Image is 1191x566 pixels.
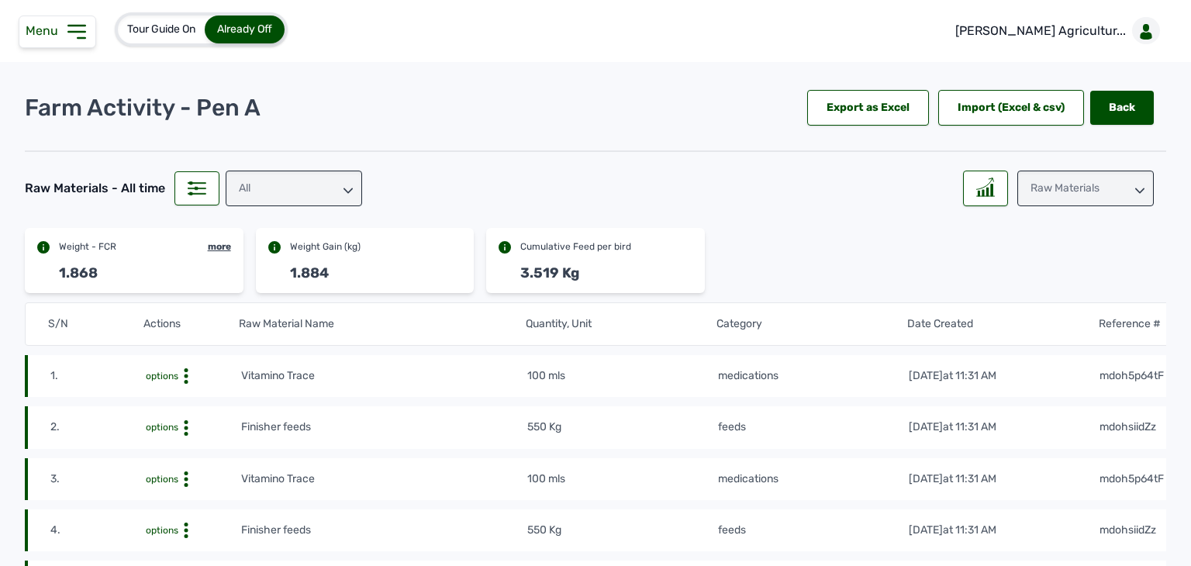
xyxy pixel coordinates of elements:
[717,368,908,385] td: medications
[226,171,362,206] div: All
[906,316,1097,333] th: Date Created
[943,420,996,433] span: at 11:31 AM
[716,316,906,333] th: Category
[240,368,526,385] td: Vitamino Trace
[520,262,579,284] div: 3.519 Kg
[520,240,631,253] div: Cumulative Feed per bird
[955,22,1126,40] p: [PERSON_NAME] Agricultur...
[47,316,143,333] th: S/N
[26,23,64,38] span: Menu
[717,471,908,488] td: medications
[146,371,178,381] span: options
[943,472,996,485] span: at 11:31 AM
[526,419,717,436] td: 550 Kg
[127,22,195,36] span: Tour Guide On
[240,471,526,488] td: Vitamino Trace
[1090,91,1154,125] a: Back
[25,179,165,198] div: Raw Materials - All time
[146,525,178,536] span: options
[240,419,526,436] td: Finisher feeds
[238,316,525,333] th: Raw Material Name
[909,523,996,538] div: [DATE]
[208,240,231,253] div: more
[943,369,996,382] span: at 11:31 AM
[1017,171,1154,206] div: Raw Materials
[717,522,908,539] td: feeds
[526,368,717,385] td: 100 mls
[146,422,178,433] span: options
[909,368,996,384] div: [DATE]
[25,94,261,122] p: Farm Activity - Pen A
[146,474,178,485] span: options
[717,419,908,436] td: feeds
[50,419,145,436] td: 2.
[943,523,996,537] span: at 11:31 AM
[143,316,238,333] th: Actions
[59,240,116,253] div: Weight - FCR
[50,368,145,385] td: 1.
[909,419,996,435] div: [DATE]
[240,522,526,539] td: Finisher feeds
[938,90,1084,126] div: Import (Excel & csv)
[807,90,929,126] div: Export as Excel
[50,471,145,488] td: 3.
[50,522,145,539] td: 4.
[526,471,717,488] td: 100 mls
[217,22,272,36] span: Already Off
[525,316,716,333] th: Quantity, Unit
[59,262,98,284] div: 1.868
[290,240,361,253] div: Weight Gain (kg)
[943,9,1166,53] a: [PERSON_NAME] Agricultur...
[526,522,717,539] td: 550 Kg
[909,471,996,487] div: [DATE]
[290,262,329,284] div: 1.884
